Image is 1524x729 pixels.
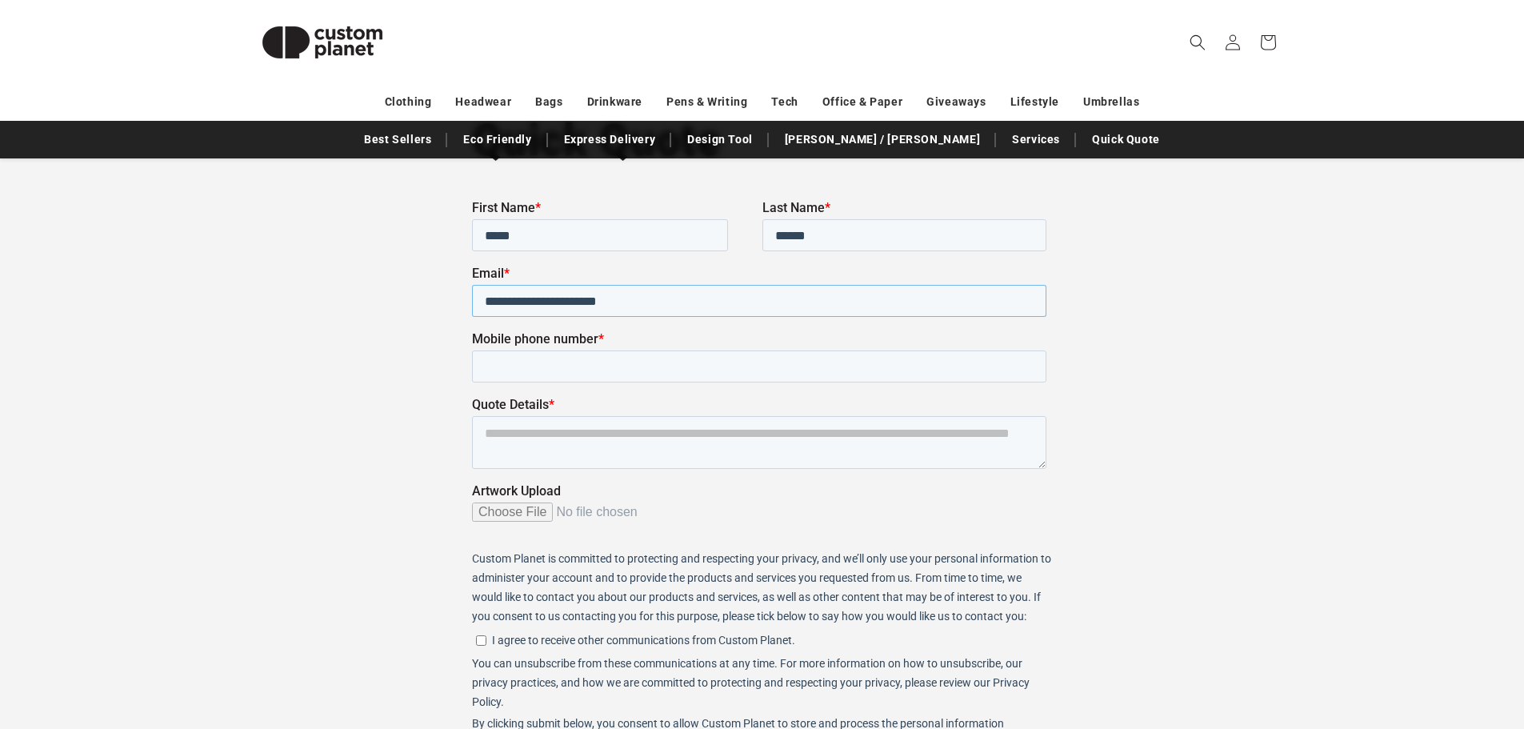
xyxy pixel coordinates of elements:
a: Express Delivery [556,126,664,154]
a: Design Tool [679,126,761,154]
a: Quick Quote [1084,126,1168,154]
a: Services [1004,126,1068,154]
summary: Search [1180,25,1215,60]
a: Giveaways [926,88,986,116]
a: Headwear [455,88,511,116]
iframe: Chat Widget [1257,556,1524,729]
a: Eco Friendly [455,126,539,154]
a: Clothing [385,88,432,116]
a: Tech [771,88,798,116]
a: Bags [535,88,562,116]
a: [PERSON_NAME] / [PERSON_NAME] [777,126,988,154]
img: Custom Planet [242,6,402,78]
a: Lifestyle [1010,88,1059,116]
a: Drinkware [587,88,642,116]
a: Umbrellas [1083,88,1139,116]
a: Best Sellers [356,126,439,154]
a: Pens & Writing [666,88,747,116]
a: Office & Paper [822,88,902,116]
